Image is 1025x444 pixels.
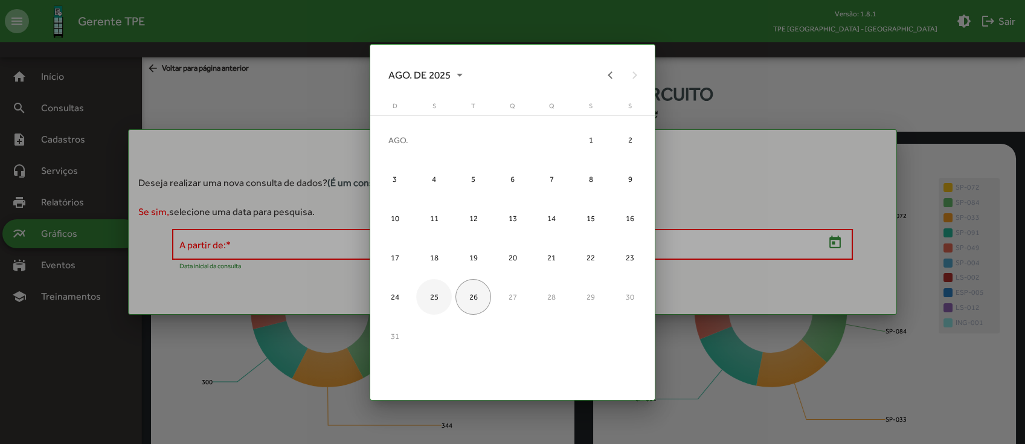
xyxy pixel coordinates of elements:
span: AGO. DE 2025 [388,64,463,86]
td: 1 de agosto de 2025 [571,120,611,159]
td: 16 de agosto de 2025 [611,199,650,238]
div: 12 [455,201,490,236]
div: 11 [416,201,451,236]
div: 10 [378,201,413,236]
td: 7 de agosto de 2025 [532,159,571,199]
div: 20 [495,240,530,275]
th: quinta-feira [532,101,571,116]
td: 29 de agosto de 2025 [571,277,611,317]
div: 3 [378,162,413,197]
div: 25 [416,279,451,314]
td: 3 de agosto de 2025 [375,159,414,199]
div: 14 [534,201,569,236]
td: 19 de agosto de 2025 [454,238,493,277]
div: 28 [534,279,569,314]
td: 8 de agosto de 2025 [571,159,611,199]
td: 31 de agosto de 2025 [375,317,414,356]
td: 5 de agosto de 2025 [454,159,493,199]
th: sexta-feira [571,101,611,116]
td: 22 de agosto de 2025 [571,238,611,277]
td: 18 de agosto de 2025 [414,238,454,277]
div: 18 [416,240,451,275]
th: terça-feira [454,101,493,116]
div: 30 [612,279,647,314]
td: 4 de agosto de 2025 [414,159,454,199]
div: 23 [612,240,647,275]
div: 15 [573,201,608,236]
div: 26 [455,279,490,314]
div: 4 [416,162,451,197]
div: 19 [455,240,490,275]
div: 22 [573,240,608,275]
div: 17 [378,240,413,275]
button: Choose month and year [379,63,472,87]
div: 27 [495,279,530,314]
td: 15 de agosto de 2025 [571,199,611,238]
th: segunda-feira [414,101,454,116]
div: 1 [573,123,608,158]
th: domingo [375,101,414,116]
td: AGO. [375,120,571,159]
td: 14 de agosto de 2025 [532,199,571,238]
td: 21 de agosto de 2025 [532,238,571,277]
div: 5 [455,162,490,197]
div: 16 [612,201,647,236]
td: 6 de agosto de 2025 [493,159,532,199]
td: 10 de agosto de 2025 [375,199,414,238]
div: 29 [573,279,608,314]
div: 21 [534,240,569,275]
div: 2 [612,123,647,158]
div: 13 [495,201,530,236]
div: 8 [573,162,608,197]
td: 25 de agosto de 2025 [414,277,454,317]
td: 12 de agosto de 2025 [454,199,493,238]
div: 9 [612,162,647,197]
th: sábado [611,101,650,116]
td: 20 de agosto de 2025 [493,238,532,277]
td: 2 de agosto de 2025 [611,120,650,159]
td: 28 de agosto de 2025 [532,277,571,317]
td: 23 de agosto de 2025 [611,238,650,277]
td: 11 de agosto de 2025 [414,199,454,238]
td: 30 de agosto de 2025 [611,277,650,317]
td: 26 de agosto de 2025 [454,277,493,317]
td: 24 de agosto de 2025 [375,277,414,317]
th: quarta-feira [493,101,532,116]
td: 17 de agosto de 2025 [375,238,414,277]
td: 27 de agosto de 2025 [493,277,532,317]
div: 7 [534,162,569,197]
td: 9 de agosto de 2025 [611,159,650,199]
button: Previous month [598,63,622,87]
div: 6 [495,162,530,197]
td: 13 de agosto de 2025 [493,199,532,238]
div: 24 [378,279,413,314]
div: 31 [378,318,413,353]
